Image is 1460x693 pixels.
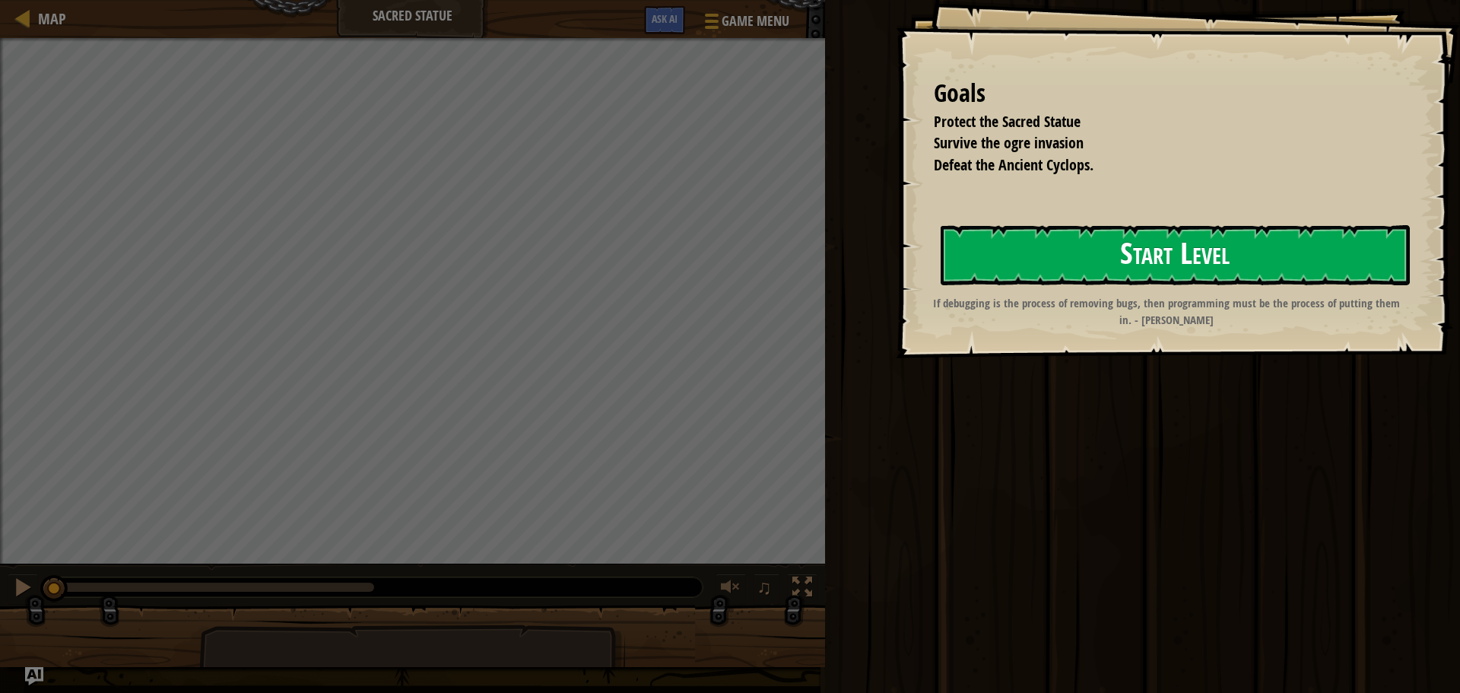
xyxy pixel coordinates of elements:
[644,6,685,34] button: Ask AI
[30,8,66,29] a: Map
[25,667,43,685] button: Ask AI
[934,132,1084,153] span: Survive the ogre invasion
[754,574,779,605] button: ♫
[8,574,38,605] button: Ctrl + P: Pause
[787,574,817,605] button: Toggle fullscreen
[934,154,1093,175] span: Defeat the Ancient Cyclops.
[941,225,1410,285] button: Start Level
[933,295,1400,327] strong: If debugging is the process of removing bugs, then programming must be the process of putting the...
[716,574,746,605] button: Adjust volume
[757,576,772,599] span: ♫
[915,111,1403,133] li: Protect the Sacred Statue
[915,132,1403,154] li: Survive the ogre invasion
[722,11,789,31] span: Game Menu
[915,154,1403,176] li: Defeat the Ancient Cyclops.
[934,76,1407,111] div: Goals
[693,6,798,42] button: Game Menu
[38,8,66,29] span: Map
[652,11,678,26] span: Ask AI
[934,111,1081,132] span: Protect the Sacred Statue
